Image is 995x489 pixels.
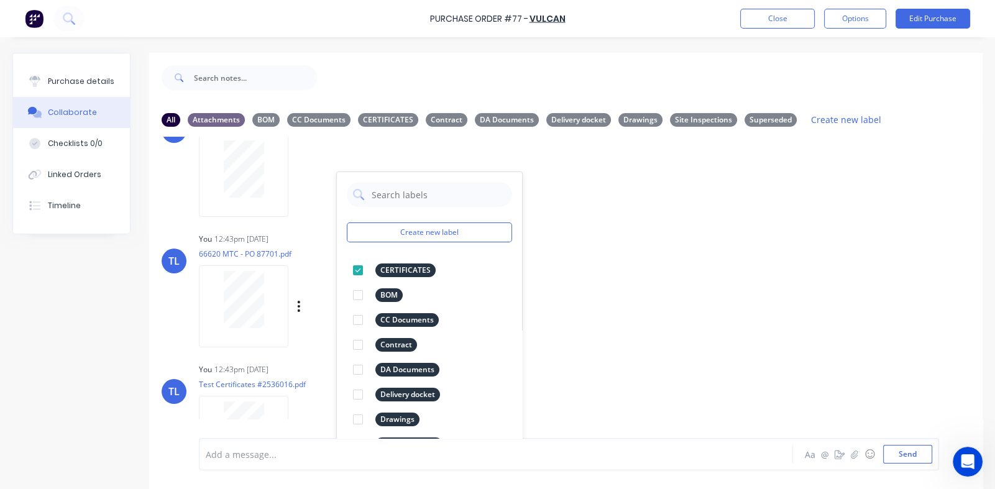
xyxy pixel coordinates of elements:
div: Site Inspections [670,113,737,127]
button: Edit Purchase [896,9,970,29]
p: 66620 MTC - PO 87701.pdf [199,249,427,259]
input: Search notes... [194,65,317,90]
div: Delivery docket [375,388,440,401]
div: Checklists 0/0 [48,138,103,149]
div: 12:43pm [DATE] [214,234,268,245]
button: Create new label [804,111,887,128]
div: Drawings [618,113,663,127]
iframe: Intercom live chat [953,447,983,477]
button: Close [740,9,815,29]
button: @ [817,447,832,462]
div: Drawings [375,413,420,426]
div: CC Documents [287,113,351,127]
div: Collaborate [48,107,97,118]
button: Linked Orders [13,159,130,190]
a: Vulcan [530,12,566,25]
button: Aa [802,447,817,462]
p: Test Certificates #2536016.pdf [199,379,306,390]
button: Collaborate [13,97,130,128]
div: BOM [252,113,280,127]
div: All [162,113,180,127]
div: 12:43pm [DATE] [214,364,268,375]
div: You [199,234,212,245]
input: Search labels [370,182,506,207]
div: Contract [426,113,467,127]
div: DA Documents [375,363,439,377]
div: Purchase Order #77 - [430,12,528,25]
div: TL [168,384,180,399]
div: Delivery docket [546,113,611,127]
button: Options [824,9,886,29]
div: BOM [375,288,403,302]
div: Linked Orders [48,169,101,180]
div: Site Inspections [375,437,442,451]
div: DA Documents [475,113,539,127]
div: CERTIFICATES [375,263,436,277]
button: Create new label [347,222,512,242]
button: ☺ [862,447,877,462]
div: Superseded [745,113,797,127]
button: Send [883,445,932,464]
div: Purchase details [48,76,114,87]
div: CC Documents [375,313,439,327]
button: Timeline [13,190,130,221]
div: Contract [375,338,417,352]
div: TL [168,254,180,268]
div: Attachments [188,113,245,127]
button: Purchase details [13,66,130,97]
div: You [199,364,212,375]
img: Factory [25,9,44,28]
div: CERTIFICATES [358,113,418,127]
button: Checklists 0/0 [13,128,130,159]
div: Timeline [48,200,81,211]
